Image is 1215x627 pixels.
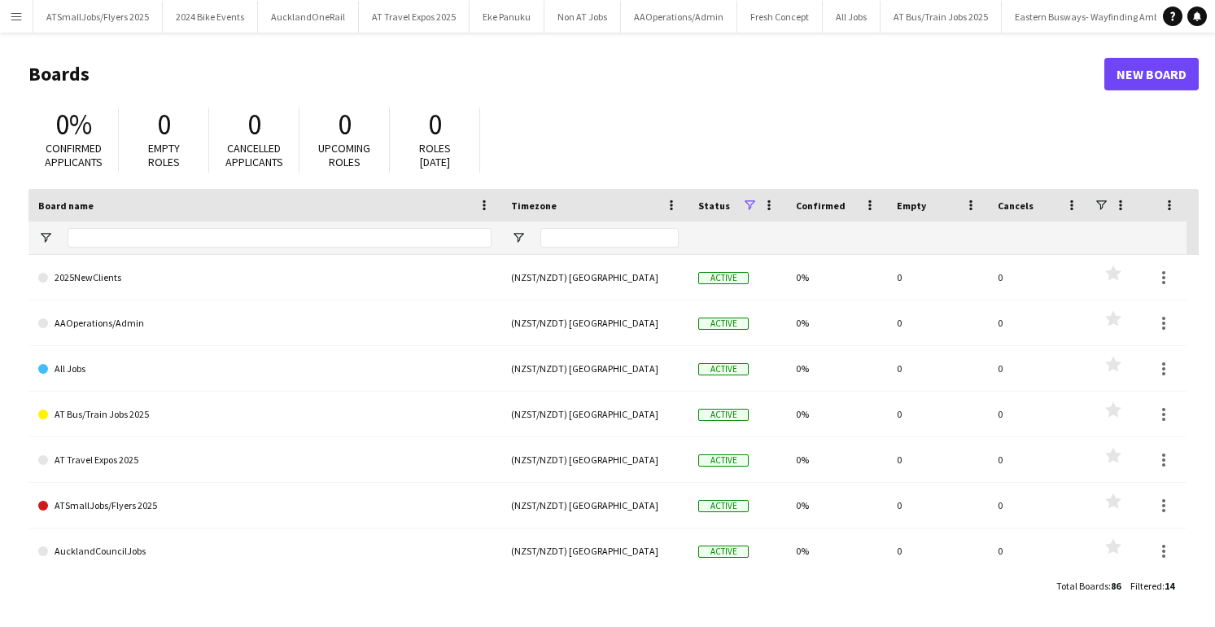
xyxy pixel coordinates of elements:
[988,300,1089,345] div: 0
[786,483,887,528] div: 0%
[988,483,1089,528] div: 0
[501,483,688,528] div: (NZST/NZDT) [GEOGRAPHIC_DATA]
[1056,580,1108,592] span: Total Boards
[887,437,988,482] div: 0
[786,255,887,300] div: 0%
[887,392,988,436] div: 0
[1104,58,1199,90] a: New Board
[544,1,621,33] button: Non AT Jobs
[68,228,492,248] input: Board name Filter Input
[988,437,1089,482] div: 0
[247,107,261,142] span: 0
[38,300,492,346] a: AAOperations/Admin
[501,255,688,300] div: (NZST/NZDT) [GEOGRAPHIC_DATA]
[887,300,988,345] div: 0
[1130,580,1162,592] span: Filtered
[501,528,688,573] div: (NZST/NZDT) [GEOGRAPHIC_DATA]
[501,300,688,345] div: (NZST/NZDT) [GEOGRAPHIC_DATA]
[786,300,887,345] div: 0%
[621,1,737,33] button: AAOperations/Admin
[887,528,988,573] div: 0
[881,1,1002,33] button: AT Bus/Train Jobs 2025
[897,199,926,212] span: Empty
[38,230,53,245] button: Open Filter Menu
[38,528,492,574] a: AucklandCouncilJobs
[33,1,163,33] button: ATSmallJobs/Flyers 2025
[318,141,370,169] span: Upcoming roles
[823,1,881,33] button: All Jobs
[38,255,492,300] a: 2025NewClients
[737,1,823,33] button: Fresh Concept
[698,272,749,284] span: Active
[698,409,749,421] span: Active
[258,1,359,33] button: AucklandOneRail
[796,199,846,212] span: Confirmed
[988,392,1089,436] div: 0
[698,546,749,558] span: Active
[786,346,887,391] div: 0%
[1165,580,1174,592] span: 14
[419,141,451,169] span: Roles [DATE]
[28,62,1104,86] h1: Boards
[988,528,1089,573] div: 0
[786,528,887,573] div: 0%
[887,346,988,391] div: 0
[38,437,492,483] a: AT Travel Expos 2025
[38,392,492,437] a: AT Bus/Train Jobs 2025
[540,228,679,248] input: Timezone Filter Input
[501,437,688,482] div: (NZST/NZDT) [GEOGRAPHIC_DATA]
[887,255,988,300] div: 0
[38,483,492,528] a: ATSmallJobs/Flyers 2025
[887,483,988,528] div: 0
[163,1,258,33] button: 2024 Bike Events
[225,141,283,169] span: Cancelled applicants
[1130,570,1174,602] div: :
[511,230,526,245] button: Open Filter Menu
[1056,570,1121,602] div: :
[55,107,92,142] span: 0%
[428,107,442,142] span: 0
[786,392,887,436] div: 0%
[998,199,1034,212] span: Cancels
[698,363,749,375] span: Active
[988,346,1089,391] div: 0
[157,107,171,142] span: 0
[698,500,749,512] span: Active
[38,199,94,212] span: Board name
[359,1,470,33] button: AT Travel Expos 2025
[470,1,544,33] button: Eke Panuku
[45,141,103,169] span: Confirmed applicants
[1111,580,1121,592] span: 86
[988,255,1089,300] div: 0
[338,107,352,142] span: 0
[786,437,887,482] div: 0%
[511,199,557,212] span: Timezone
[698,454,749,467] span: Active
[698,199,730,212] span: Status
[501,346,688,391] div: (NZST/NZDT) [GEOGRAPHIC_DATA]
[501,392,688,436] div: (NZST/NZDT) [GEOGRAPHIC_DATA]
[698,318,749,330] span: Active
[38,346,492,392] a: All Jobs
[148,141,180,169] span: Empty roles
